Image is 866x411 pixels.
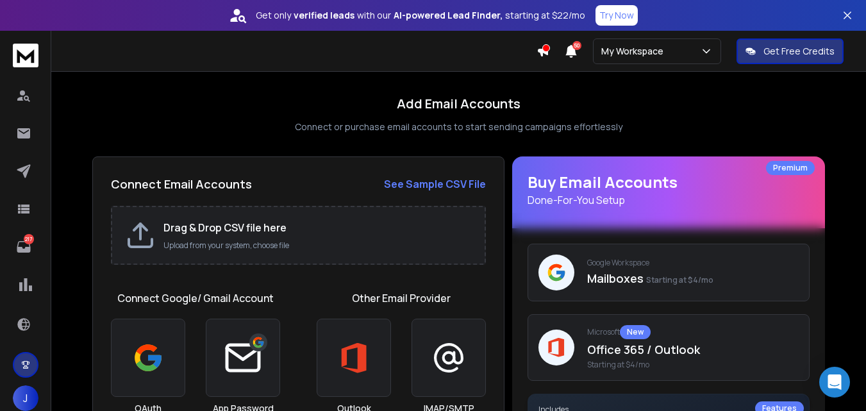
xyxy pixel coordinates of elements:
span: Starting at $4/mo [646,274,713,285]
h1: Add Email Accounts [397,95,520,113]
h1: Other Email Provider [352,290,451,306]
button: J [13,385,38,411]
span: 50 [572,41,581,50]
strong: AI-powered Lead Finder, [394,9,503,22]
p: My Workspace [601,45,669,58]
strong: See Sample CSV File [384,177,486,191]
p: Get only with our starting at $22/mo [256,9,585,22]
p: Google Workspace [587,258,799,268]
h1: Buy Email Accounts [528,172,810,208]
p: Try Now [599,9,634,22]
a: 217 [11,234,37,260]
p: Microsoft [587,325,799,339]
button: Try Now [595,5,638,26]
p: Upload from your system, choose file [163,240,472,251]
p: Done-For-You Setup [528,192,810,208]
h2: Drag & Drop CSV file here [163,220,472,235]
strong: verified leads [294,9,354,22]
div: Open Intercom Messenger [819,367,850,398]
h1: Connect Google/ Gmail Account [117,290,274,306]
span: Starting at $4/mo [587,360,799,370]
p: Office 365 / Outlook [587,340,799,358]
p: Connect or purchase email accounts to start sending campaigns effortlessly [295,121,622,133]
p: 217 [24,234,34,244]
img: logo [13,44,38,67]
button: Get Free Credits [737,38,844,64]
p: Get Free Credits [763,45,835,58]
div: New [620,325,651,339]
div: Premium [766,161,815,175]
p: Mailboxes [587,269,799,287]
a: See Sample CSV File [384,176,486,192]
h2: Connect Email Accounts [111,175,252,193]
